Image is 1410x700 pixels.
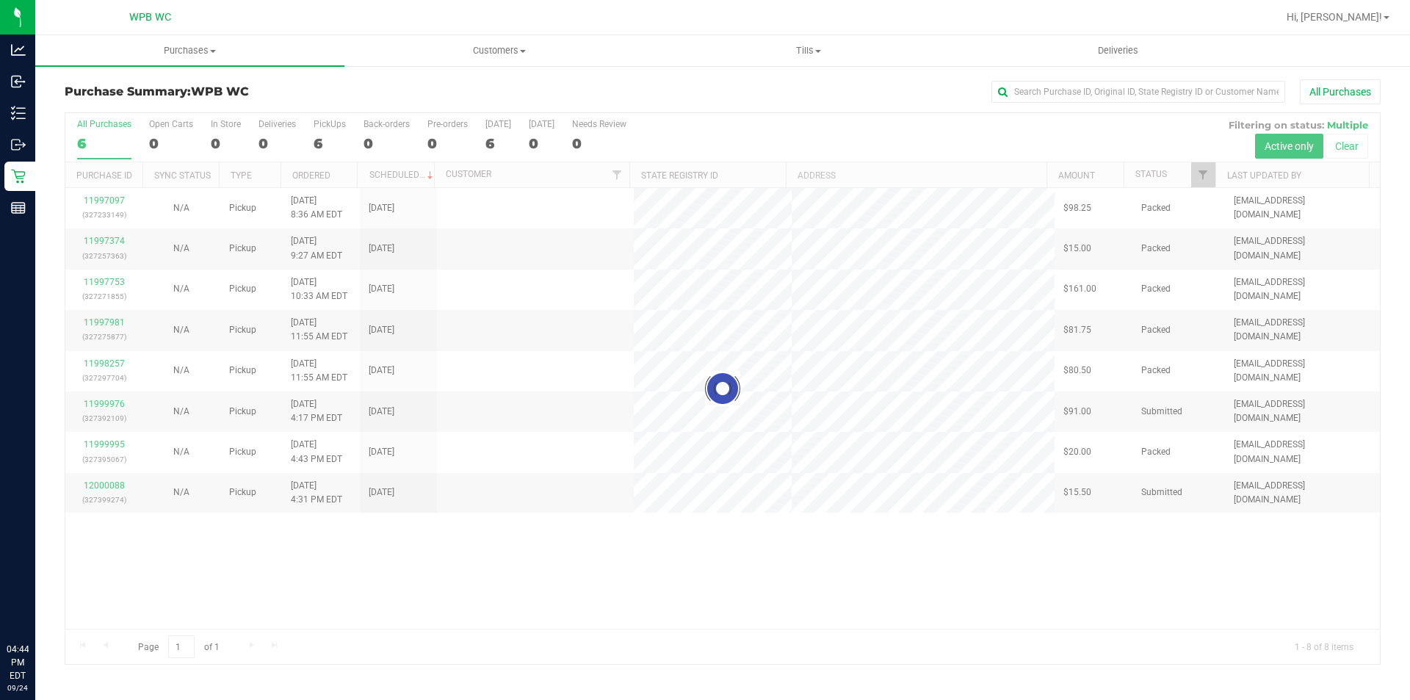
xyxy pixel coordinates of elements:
[1078,44,1158,57] span: Deliveries
[7,682,29,693] p: 09/24
[35,35,344,66] a: Purchases
[11,43,26,57] inline-svg: Analytics
[654,44,962,57] span: Tills
[11,74,26,89] inline-svg: Inbound
[1287,11,1382,23] span: Hi, [PERSON_NAME]!
[345,44,653,57] span: Customers
[991,81,1285,103] input: Search Purchase ID, Original ID, State Registry ID or Customer Name...
[7,643,29,682] p: 04:44 PM EDT
[15,582,59,627] iframe: Resource center
[129,11,171,24] span: WPB WC
[35,44,344,57] span: Purchases
[344,35,654,66] a: Customers
[11,169,26,184] inline-svg: Retail
[191,84,249,98] span: WPB WC
[65,85,503,98] h3: Purchase Summary:
[11,201,26,215] inline-svg: Reports
[11,106,26,120] inline-svg: Inventory
[654,35,963,66] a: Tills
[1300,79,1381,104] button: All Purchases
[963,35,1273,66] a: Deliveries
[11,137,26,152] inline-svg: Outbound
